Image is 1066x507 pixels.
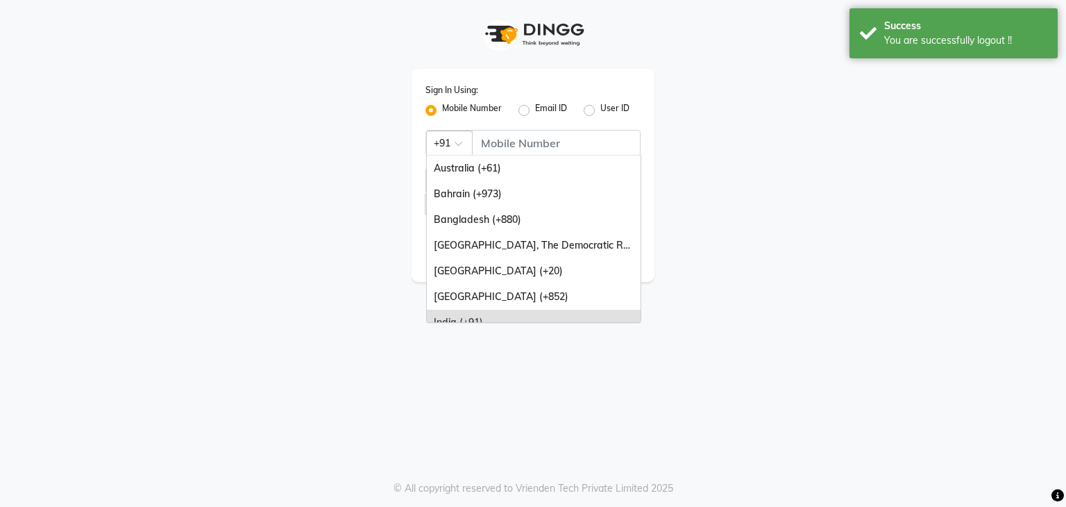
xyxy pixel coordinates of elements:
label: User ID [600,102,629,119]
div: India (+91) [427,310,641,335]
div: [GEOGRAPHIC_DATA] (+852) [427,284,641,310]
img: logo1.svg [477,14,589,55]
label: Sign In Using: [425,84,478,97]
div: [GEOGRAPHIC_DATA], The Democratic Republic Of The (+243) [427,233,641,258]
label: Email ID [535,102,567,119]
div: You are successfully logout !! [884,33,1047,48]
ng-dropdown-panel: Options list [426,155,641,323]
div: [GEOGRAPHIC_DATA] (+20) [427,258,641,284]
div: Australia (+61) [427,156,641,181]
div: Bahrain (+973) [427,181,641,207]
input: Username [472,130,641,156]
label: Mobile Number [442,102,502,119]
div: Bangladesh (+880) [427,207,641,233]
div: Success [884,19,1047,33]
input: Username [425,167,609,194]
